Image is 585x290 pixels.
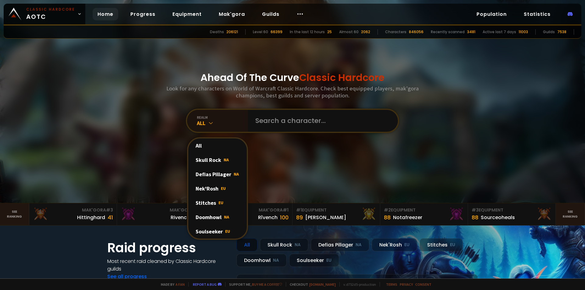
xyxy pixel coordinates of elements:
[556,203,585,225] a: Seeranking
[188,210,247,224] div: Doomhowl
[292,203,380,225] a: #1Equipment89[PERSON_NAME]
[257,8,284,20] a: Guilds
[252,282,282,287] a: Buy me a coffee
[225,229,230,234] span: EU
[356,242,362,248] small: NA
[309,282,336,287] a: [DOMAIN_NAME]
[210,29,224,35] div: Deaths
[260,238,308,251] div: Skull Rock
[26,7,75,21] span: AOTC
[372,238,417,251] div: Nek'Rosh
[404,242,409,248] small: EU
[481,214,515,221] div: Sourceoheals
[472,207,552,213] div: Equipment
[208,207,289,213] div: Mak'Gora
[384,207,391,213] span: # 2
[415,282,431,287] a: Consent
[121,207,201,213] div: Mak'Gora
[168,8,207,20] a: Equipment
[450,242,455,248] small: EU
[339,29,359,35] div: Almost 60
[29,203,117,225] a: Mak'Gora#3Hittinghard41
[472,213,478,222] div: 88
[385,29,406,35] div: Characters
[107,257,229,273] h4: Most recent raid cleaned by Classic Hardcore guilds
[224,157,229,162] span: NA
[214,8,250,20] a: Mak'gora
[472,207,479,213] span: # 3
[420,238,463,251] div: Stitches
[361,29,370,35] div: 2062
[483,29,516,35] div: Active last 7 days
[283,207,289,213] span: # 1
[295,242,301,248] small: NA
[26,7,75,12] small: Classic Hardcore
[431,29,465,35] div: Recently scanned
[273,257,279,264] small: NA
[197,120,248,127] div: All
[386,282,397,287] a: Terms
[188,153,247,167] div: Skull Rock
[175,282,185,287] a: a fan
[205,203,292,225] a: Mak'Gora#1Rîvench100
[393,214,422,221] div: Notafreezer
[409,29,424,35] div: 846056
[543,29,555,35] div: Guilds
[188,181,247,196] div: Nek'Rosh
[253,29,268,35] div: Level 60
[188,224,247,239] div: Soulseeker
[193,282,217,287] a: Report a bug
[93,8,118,20] a: Home
[164,85,421,99] h3: Look for any characters on World of Warcraft Classic Hardcore. Check best equipped players, mak'g...
[226,29,238,35] div: 206121
[326,257,331,264] small: EU
[296,207,376,213] div: Equipment
[339,282,376,287] span: v. d752d5 - production
[188,138,247,153] div: All
[224,214,229,220] span: NA
[200,70,385,85] h1: Ahead Of The Curve
[188,196,247,210] div: Stitches
[236,238,257,251] div: All
[472,8,512,20] a: Population
[117,203,205,225] a: Mak'Gora#2Rivench100
[305,214,346,221] div: [PERSON_NAME]
[107,273,147,280] a: See all progress
[218,200,223,205] span: EU
[557,29,566,35] div: 7538
[311,238,369,251] div: Defias Pillager
[33,207,113,213] div: Mak'Gora
[290,29,325,35] div: In the last 12 hours
[107,238,229,257] h1: Raid progress
[271,29,282,35] div: 66399
[234,171,239,177] span: NA
[188,167,247,181] div: Defias Pillager
[280,213,289,222] div: 100
[236,254,287,267] div: Doomhowl
[252,110,391,132] input: Search a character...
[467,29,475,35] div: 3481
[400,282,413,287] a: Privacy
[289,254,339,267] div: Soulseeker
[108,213,113,222] div: 41
[468,203,556,225] a: #3Equipment88Sourceoheals
[299,71,385,84] span: Classic Hardcore
[296,207,302,213] span: # 1
[197,115,248,120] div: realm
[106,207,113,213] span: # 3
[296,213,303,222] div: 89
[157,282,185,287] span: Made by
[519,29,528,35] div: 11003
[384,207,464,213] div: Equipment
[380,203,468,225] a: #2Equipment88Notafreezer
[258,214,278,221] div: Rîvench
[225,282,282,287] span: Support me,
[4,4,85,24] a: Classic HardcoreAOTC
[384,213,391,222] div: 88
[221,186,226,191] span: EU
[126,8,160,20] a: Progress
[77,214,105,221] div: Hittinghard
[171,214,190,221] div: Rivench
[286,282,336,287] span: Checkout
[519,8,555,20] a: Statistics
